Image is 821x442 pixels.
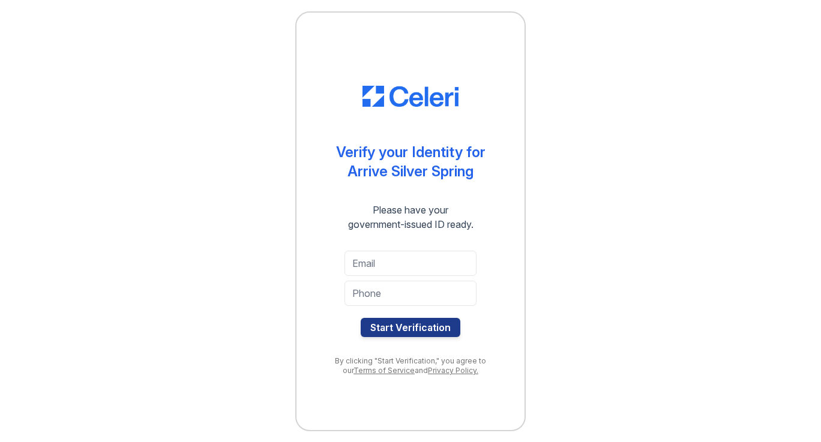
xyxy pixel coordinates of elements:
iframe: chat widget [771,394,809,430]
input: Phone [344,281,477,306]
a: Terms of Service [353,366,415,375]
div: By clicking "Start Verification," you agree to our and [320,356,501,375]
a: Privacy Policy. [428,366,478,375]
div: Please have your government-issued ID ready. [326,203,495,231]
input: Email [344,251,477,276]
div: Verify your Identity for Arrive Silver Spring [336,143,486,181]
button: Start Verification [361,318,460,337]
img: CE_Logo_Blue-a8612792a0a2168367f1c8372b55b34899dd931a85d93a1a3d3e32e68fde9ad4.png [362,86,459,107]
